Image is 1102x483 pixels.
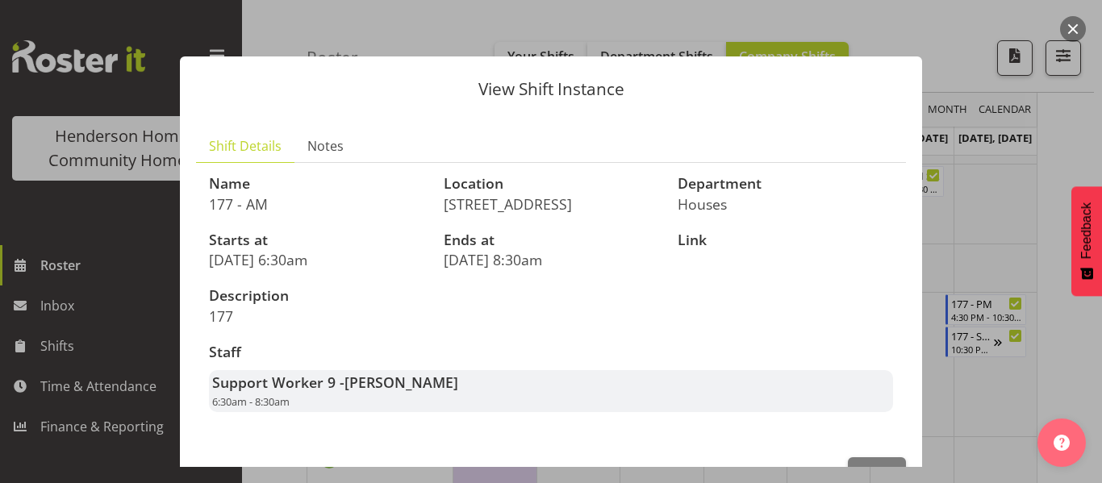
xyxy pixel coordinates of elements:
[344,373,458,392] span: [PERSON_NAME]
[444,176,659,192] h3: Location
[209,176,424,192] h3: Name
[209,136,282,156] span: Shift Details
[209,288,541,304] h3: Description
[307,136,344,156] span: Notes
[1071,186,1102,296] button: Feedback - Show survey
[1079,202,1094,259] span: Feedback
[444,251,659,269] p: [DATE] 8:30am
[209,232,424,248] h3: Starts at
[209,195,424,213] p: 177 - AM
[444,195,659,213] p: [STREET_ADDRESS]
[444,232,659,248] h3: Ends at
[212,373,458,392] strong: Support Worker 9 -
[1054,435,1070,451] img: help-xxl-2.png
[678,195,893,213] p: Houses
[209,251,424,269] p: [DATE] 6:30am
[209,307,541,325] p: 177
[196,81,906,98] p: View Shift Instance
[678,232,893,248] h3: Link
[212,394,290,409] span: 6:30am - 8:30am
[678,176,893,192] h3: Department
[209,344,893,360] h3: Staff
